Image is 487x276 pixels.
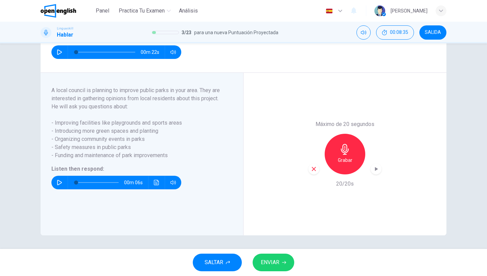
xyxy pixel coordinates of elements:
span: Análisis [179,7,198,15]
button: ENVIAR [253,254,294,271]
span: 3 / 23 [182,28,191,37]
img: es [325,8,333,14]
span: SALIDA [425,30,441,35]
span: Panel [96,7,109,15]
button: Practica tu examen [116,5,173,17]
h1: Hablar [57,31,73,39]
span: 00m 22s [141,45,165,59]
span: para una nueva Puntuación Proyectada [194,28,278,37]
div: Ocultar [376,25,414,40]
span: Practica tu examen [119,7,165,15]
button: Análisis [176,5,201,17]
button: SALTAR [193,254,242,271]
button: Panel [92,5,113,17]
div: Silenciar [356,25,371,40]
span: - Improving facilities like playgrounds and sports areas [51,119,224,127]
button: 00:08:35 [376,25,414,40]
button: Grabar [325,134,365,174]
span: 00:08:35 [390,30,408,35]
h6: Listen then respond: [51,165,224,173]
a: OpenEnglish logo [41,4,92,18]
span: - Safety measures in public parks [51,143,224,151]
div: [PERSON_NAME] [391,7,427,15]
img: OpenEnglish logo [41,4,76,18]
button: SALIDA [419,25,446,40]
span: - Introducing more green spaces and planting [51,127,224,135]
h6: 20/20s [336,180,354,188]
img: Profile picture [374,5,385,16]
h6: Grabar [338,156,352,164]
span: - Organizing community events in parks [51,135,224,143]
button: Haz clic para ver la transcripción del audio [151,176,162,189]
span: A local council is planning to improve public parks in your area. They are interested in gatherin... [51,86,224,103]
span: SALTAR [205,258,223,267]
h6: Máximo de 20 segundos [316,120,374,128]
span: He will ask you questions about: [51,103,224,111]
span: ENVIAR [261,258,279,267]
span: - Funding and maintenance of park improvements [51,151,224,160]
span: 00m 06s [124,176,148,189]
span: Linguaskill [57,26,73,31]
